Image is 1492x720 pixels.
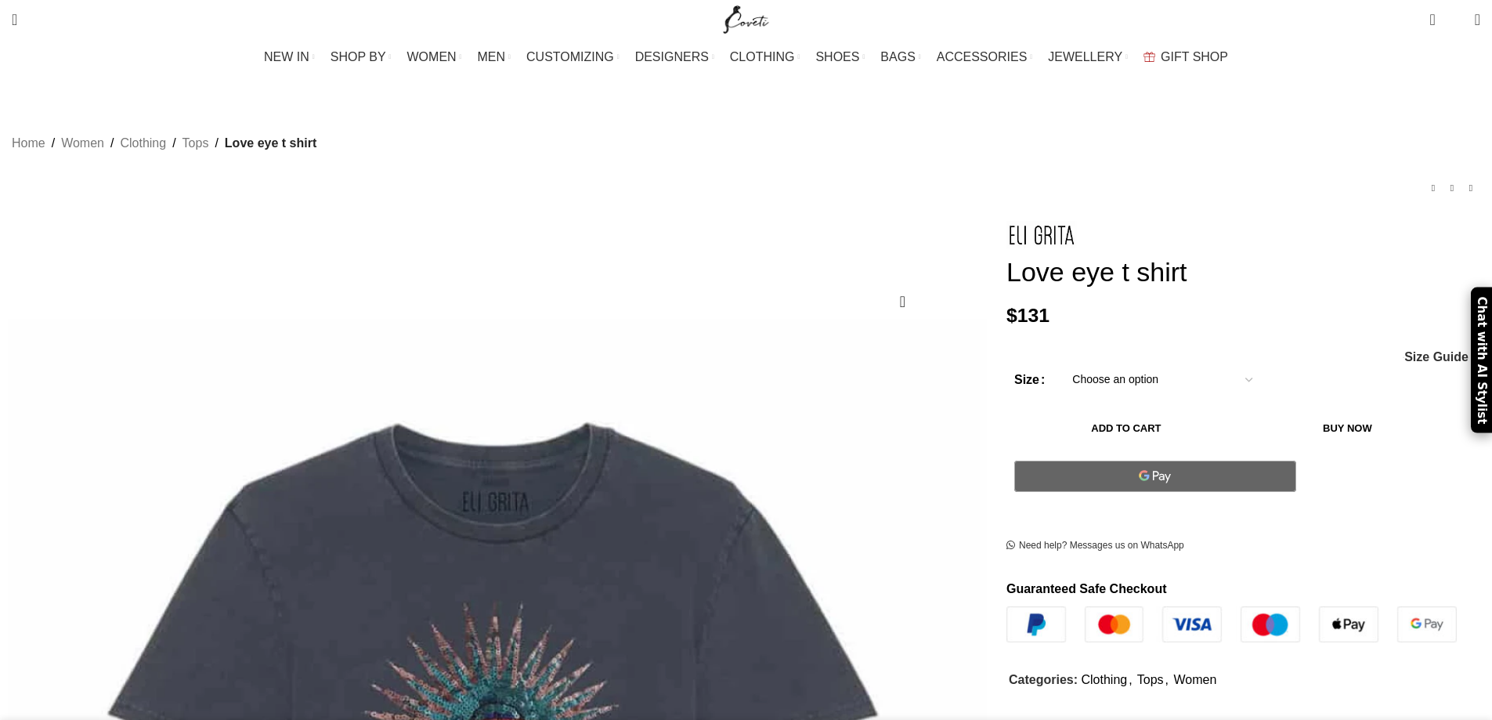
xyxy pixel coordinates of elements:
nav: Breadcrumb [12,133,316,154]
a: DESIGNERS [635,42,714,73]
span: CUSTOMIZING [526,49,614,64]
div: Main navigation [4,42,1488,73]
a: Clothing [120,133,166,154]
a: Tops [182,133,209,154]
span: NEW IN [264,49,309,64]
a: Women [1173,673,1216,686]
span: 0 [1450,16,1462,27]
img: Eli Grita [1006,221,1077,248]
button: Add to cart [1014,412,1238,445]
a: MEN [478,42,511,73]
span: BAGS [880,49,915,64]
a: Next product [1461,179,1480,197]
bdi: 131 [1006,305,1049,326]
span: , [1165,670,1169,690]
label: Size [1014,370,1045,390]
span: Love eye t shirt [225,133,316,154]
a: SHOES [815,42,865,73]
a: Search [4,4,25,35]
span: Categories: [1009,673,1078,686]
a: Size Guide [1403,351,1469,364]
strong: Guaranteed Safe Checkout [1006,582,1167,595]
a: CUSTOMIZING [526,42,620,73]
a: Clothing [1081,673,1127,686]
span: MEN [478,49,506,64]
iframe: Beveiligd Express Checkout-frame [1011,501,1299,507]
a: NEW IN [264,42,315,73]
a: WOMEN [407,42,462,73]
a: BAGS [880,42,920,73]
span: DESIGNERS [635,49,709,64]
a: Site logo [720,12,772,25]
span: SHOP BY [331,49,386,64]
span: GIFT SHOP [1161,49,1228,64]
a: CLOTHING [730,42,800,73]
div: My Wishlist [1447,4,1463,35]
span: 0 [1431,8,1443,20]
button: Buy now [1246,412,1449,445]
h1: Love eye t shirt [1006,256,1480,288]
span: JEWELLERY [1048,49,1122,64]
a: Previous product [1424,179,1443,197]
a: 0 [1422,4,1443,35]
img: GiftBag [1143,52,1155,62]
a: ACCESSORIES [937,42,1033,73]
a: Need help? Messages us on WhatsApp [1006,540,1184,552]
span: Size Guide [1404,351,1469,364]
a: Home [12,133,45,154]
a: Tops [1137,673,1164,686]
span: SHOES [815,49,859,64]
a: GIFT SHOP [1143,42,1228,73]
span: CLOTHING [730,49,795,64]
img: guaranteed-safe-checkout-bordered.j [1006,606,1457,642]
span: ACCESSORIES [937,49,1028,64]
a: Women [61,133,104,154]
a: JEWELLERY [1048,42,1128,73]
span: $ [1006,305,1017,326]
button: Pay with GPay [1014,461,1296,492]
span: , [1129,670,1132,690]
span: WOMEN [407,49,457,64]
a: SHOP BY [331,42,392,73]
